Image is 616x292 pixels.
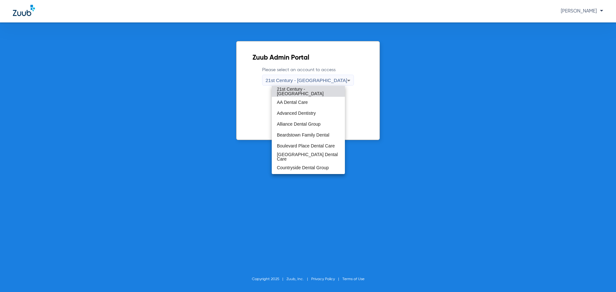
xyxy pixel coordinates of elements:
span: Advanced Dentistry [277,111,316,115]
span: 21st Century - [GEOGRAPHIC_DATA] [277,87,340,96]
span: Alliance Dental Group [277,122,321,126]
span: Countryside Dental Group [277,165,329,170]
span: Beardstown Family Dental [277,133,329,137]
span: AA Dental Care [277,100,308,104]
span: [GEOGRAPHIC_DATA] Dental Care [277,152,340,161]
span: Boulevard Place Dental Care [277,144,335,148]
